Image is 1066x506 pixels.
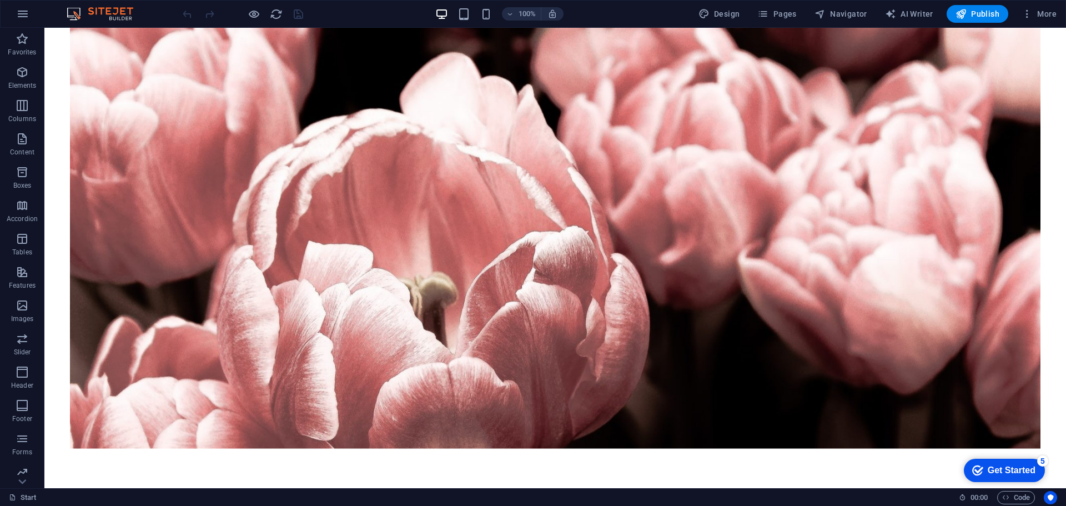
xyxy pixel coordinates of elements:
button: More [1017,5,1061,23]
p: Images [11,314,34,323]
div: Get Started [30,12,78,22]
span: 00 00 [971,491,988,504]
button: Code [997,491,1035,504]
span: Design [698,8,740,19]
button: Navigator [810,5,872,23]
button: 100% [502,7,541,21]
p: Footer [12,414,32,423]
span: AI Writer [885,8,933,19]
button: reload [269,7,283,21]
i: On resize automatically adjust zoom level to fit chosen device. [547,9,557,19]
p: Columns [8,114,36,123]
button: Click here to leave preview mode and continue editing [247,7,260,21]
span: Pages [757,8,796,19]
button: Design [694,5,745,23]
span: Code [1002,491,1030,504]
p: Content [10,148,34,157]
div: Design (Ctrl+Alt+Y) [694,5,745,23]
p: Header [11,381,33,390]
div: 5 [79,2,90,13]
span: Publish [956,8,999,19]
span: More [1022,8,1057,19]
p: Boxes [13,181,32,190]
p: Tables [12,248,32,257]
p: Features [9,281,36,290]
h6: Session time [959,491,988,504]
p: Slider [14,348,31,357]
p: Forms [12,448,32,457]
button: Pages [753,5,801,23]
p: Accordion [7,214,38,223]
img: Editor Logo [64,7,147,21]
span: : [978,493,980,502]
h6: 100% [519,7,536,21]
p: Favorites [8,48,36,57]
a: Click to cancel selection. Double-click to open Pages [9,491,37,504]
button: Usercentrics [1044,491,1057,504]
button: Publish [947,5,1008,23]
i: Reload page [270,8,283,21]
button: AI Writer [881,5,938,23]
span: Navigator [814,8,867,19]
div: Get Started 5 items remaining, 0% complete [6,6,87,29]
p: Elements [8,81,37,90]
